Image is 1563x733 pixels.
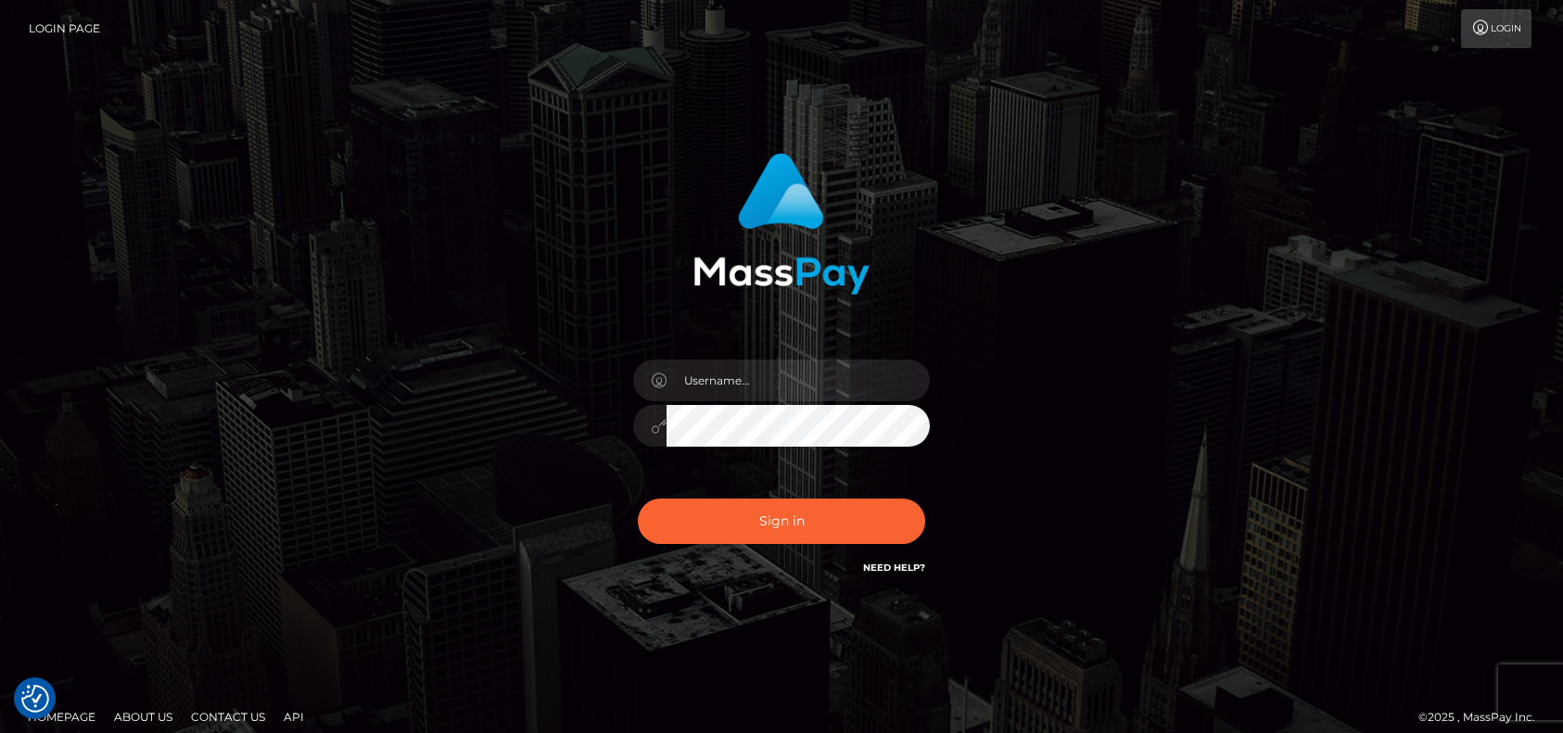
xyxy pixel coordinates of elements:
[863,562,925,574] a: Need Help?
[20,702,103,731] a: Homepage
[276,702,311,731] a: API
[638,499,925,544] button: Sign in
[184,702,273,731] a: Contact Us
[667,360,930,401] input: Username...
[21,685,49,713] img: Revisit consent button
[107,702,180,731] a: About Us
[693,153,870,295] img: MassPay Login
[21,685,49,713] button: Consent Preferences
[1461,9,1531,48] a: Login
[29,9,100,48] a: Login Page
[1418,707,1549,727] div: © 2025 , MassPay Inc.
